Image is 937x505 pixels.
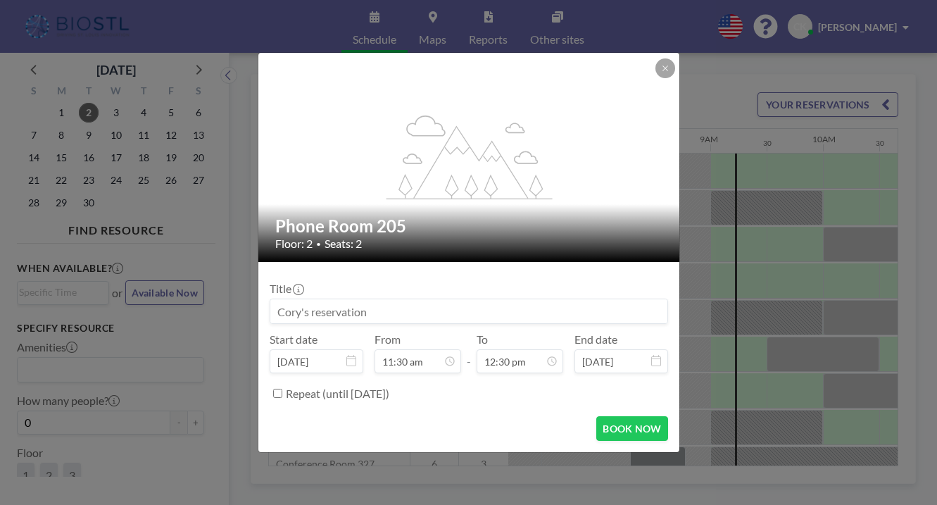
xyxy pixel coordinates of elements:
[286,387,389,401] label: Repeat (until [DATE])
[574,332,617,347] label: End date
[467,337,471,368] span: -
[596,416,667,441] button: BOOK NOW
[325,237,362,251] span: Seats: 2
[270,332,317,347] label: Start date
[316,239,321,249] span: •
[375,332,401,347] label: From
[275,216,664,237] h2: Phone Room 205
[270,299,667,323] input: Cory's reservation
[386,114,552,199] g: flex-grow: 1.2;
[270,282,303,296] label: Title
[275,237,313,251] span: Floor: 2
[477,332,488,347] label: To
